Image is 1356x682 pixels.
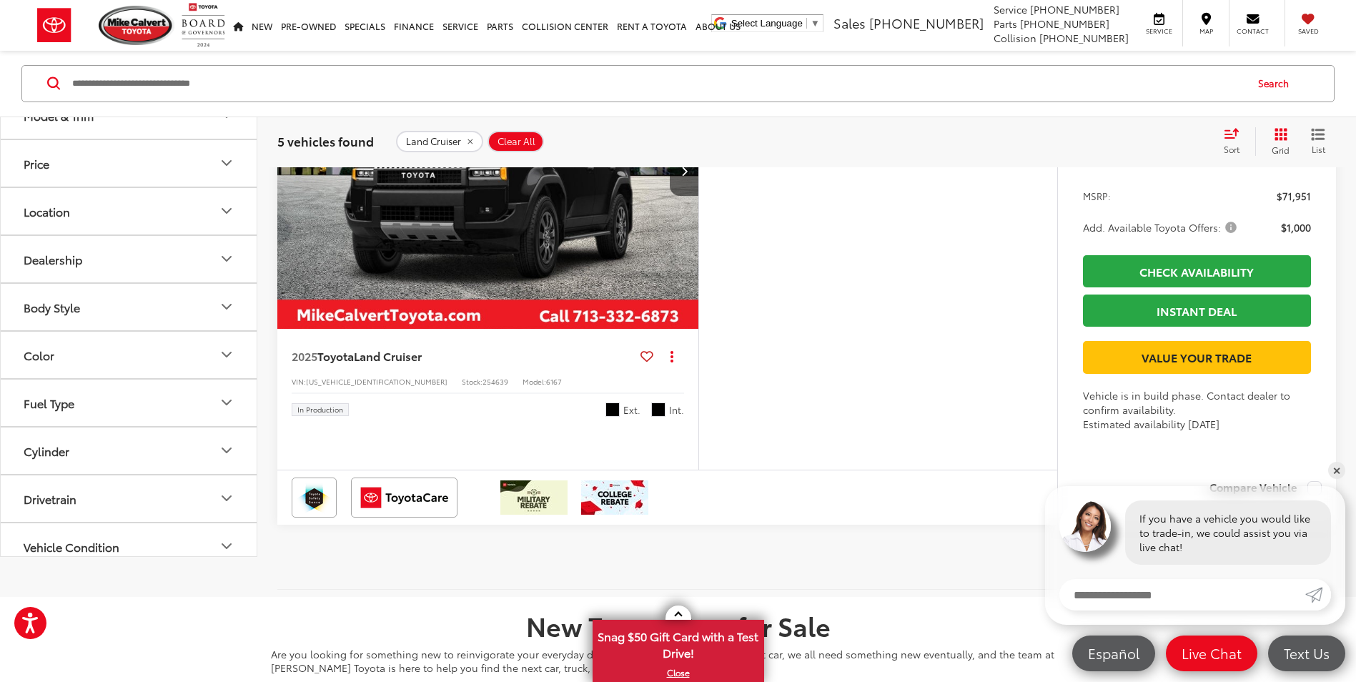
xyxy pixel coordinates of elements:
span: Land Cruiser [406,136,461,147]
span: 254639 [482,376,508,387]
span: [PHONE_NUMBER] [1020,16,1109,31]
span: Int. [669,403,684,417]
div: Drivetrain [24,492,76,505]
span: $1,000 [1281,220,1311,234]
div: Price [218,154,235,172]
a: Check Availability [1083,255,1311,287]
span: VIN: [292,376,306,387]
a: Text Us [1268,636,1345,671]
span: Parts [994,16,1017,31]
span: Contact [1237,26,1269,36]
img: Toyota Safety Sense Mike Calvert Toyota Houston TX [295,480,334,515]
span: Collision [994,31,1036,45]
span: List [1311,143,1325,155]
img: Mike Calvert Toyota [99,6,174,45]
span: MSRP: [1083,189,1111,203]
span: Model: [523,376,546,387]
a: Instant Deal [1083,295,1311,327]
button: Select sort value [1217,127,1255,156]
div: Color [24,348,54,362]
span: [US_VEHICLE_IDENTIFICATION_NUMBER] [306,376,447,387]
button: Body StyleBody Style [1,284,258,330]
div: Vehicle is in build phase. Contact dealer to confirm availability. Estimated availability [DATE] [1083,388,1311,431]
span: Select Language [731,18,803,29]
span: Text Us [1277,644,1337,662]
input: Enter your message [1059,579,1305,611]
div: Location [218,202,235,219]
img: 2025 Toyota Land Cruiser FT4WD [277,13,700,330]
img: /static/brand-toyota/National_Assets/toyota-college-grad.jpeg?height=48 [581,480,648,515]
img: /static/brand-toyota/National_Assets/toyota-military-rebate.jpeg?height=48 [500,480,568,515]
a: Español [1072,636,1155,671]
span: Español [1081,644,1147,662]
button: Next image [670,146,698,196]
span: Live Chat [1174,644,1249,662]
span: Sort [1224,143,1239,155]
span: Saved [1292,26,1324,36]
a: Value Your Trade [1083,341,1311,373]
div: If you have a vehicle you would like to trade-in, we could assist you via live chat! [1125,500,1331,565]
span: Black [605,402,620,417]
button: Grid View [1255,127,1300,156]
button: DrivetrainDrivetrain [1,475,258,522]
p: Are you looking for something new to reinvigorate your everyday driving? Even if you love your cu... [271,647,1086,676]
div: Fuel Type [218,394,235,411]
div: 2025 Toyota Land Cruiser Land Cruiser 0 [277,13,700,330]
div: Vehicle Condition [218,538,235,555]
input: Search by Make, Model, or Keyword [71,66,1244,101]
span: Clear All [498,136,535,147]
div: Price [24,157,49,170]
div: Body Style [218,298,235,315]
span: Ext. [623,403,640,417]
span: Service [994,2,1027,16]
a: Submit [1305,579,1331,611]
button: Vehicle ConditionVehicle Condition [1,523,258,570]
span: Snag $50 Gift Card with a Test Drive! [594,621,763,665]
button: remove Land%20Cruiser [396,131,483,152]
span: 2025 [292,347,317,364]
span: Grid [1272,144,1290,156]
span: $71,951 [1277,189,1311,203]
span: Add. Available Toyota Offers: [1083,220,1239,234]
span: 5 vehicles found [277,132,374,149]
span: Land Cruiser [354,347,422,364]
div: Dealership [24,252,82,266]
div: Color [218,346,235,363]
span: [PHONE_NUMBER] [869,14,984,32]
span: [PHONE_NUMBER] [1030,2,1119,16]
div: Fuel Type [24,396,74,410]
span: Service [1143,26,1175,36]
div: Model & Trim [24,109,94,122]
button: Add. Available Toyota Offers: [1083,220,1242,234]
span: Black Leather [651,402,665,417]
a: 2025ToyotaLand Cruiser [292,348,635,364]
button: Fuel TypeFuel Type [1,380,258,426]
button: PricePrice [1,140,258,187]
span: Sales [833,14,866,32]
span: Toyota [317,347,354,364]
div: Vehicle Condition [24,540,119,553]
div: Dealership [218,250,235,267]
button: CylinderCylinder [1,428,258,474]
div: Cylinder [218,442,235,459]
button: List View [1300,127,1336,156]
div: Drivetrain [218,490,235,507]
a: Live Chat [1166,636,1257,671]
span: Map [1190,26,1222,36]
button: Search [1244,66,1310,102]
a: Select Language​ [731,18,820,29]
img: ToyotaCare Mike Calvert Toyota Houston TX [354,480,455,515]
button: LocationLocation [1,188,258,234]
button: ColorColor [1,332,258,378]
div: Cylinder [24,444,69,458]
button: Actions [659,343,684,368]
span: Stock: [462,376,482,387]
span: 6167 [546,376,562,387]
button: Clear All [488,131,544,152]
span: [PHONE_NUMBER] [1039,31,1129,45]
span: ▼ [811,18,820,29]
div: Location [24,204,70,218]
label: Compare Vehicle [1209,481,1322,495]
